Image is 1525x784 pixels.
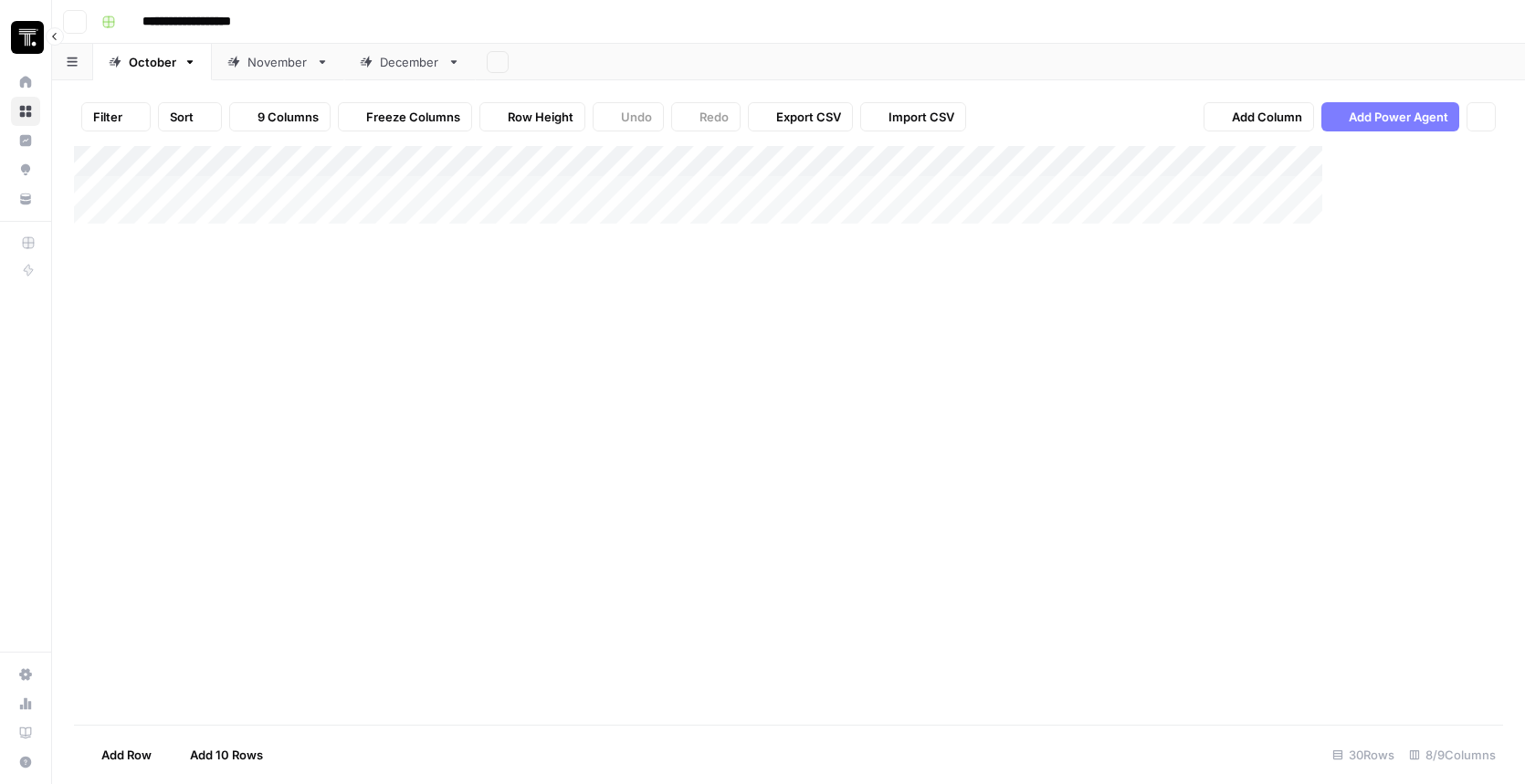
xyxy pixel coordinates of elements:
[247,53,309,71] div: November
[212,44,344,80] a: November
[344,44,476,80] a: December
[11,15,40,60] button: Workspace: Thoughtspot
[11,689,40,718] a: Usage
[593,102,664,131] button: Undo
[11,68,40,97] a: Home
[93,44,212,80] a: October
[479,102,585,131] button: Row Height
[11,660,40,689] a: Settings
[1204,102,1314,131] button: Add Column
[1349,108,1448,126] span: Add Power Agent
[81,102,151,131] button: Filter
[158,102,222,131] button: Sort
[11,21,44,54] img: Thoughtspot Logo
[74,740,163,769] button: Add Row
[699,108,729,126] span: Redo
[190,746,263,764] span: Add 10 Rows
[1321,102,1459,131] button: Add Power Agent
[338,102,472,131] button: Freeze Columns
[776,108,841,126] span: Export CSV
[508,108,573,126] span: Row Height
[889,108,954,126] span: Import CSV
[380,53,440,71] div: December
[93,108,122,126] span: Filter
[860,102,966,131] button: Import CSV
[1402,740,1503,769] div: 8/9 Columns
[229,102,331,131] button: 9 Columns
[11,747,40,777] button: Help + Support
[11,155,40,184] a: Opportunities
[11,184,40,214] a: Your Data
[621,108,652,126] span: Undo
[11,126,40,155] a: Insights
[1325,740,1402,769] div: 30 Rows
[258,108,319,126] span: 9 Columns
[11,718,40,747] a: Learning Hub
[748,102,853,131] button: Export CSV
[366,108,460,126] span: Freeze Columns
[170,108,194,126] span: Sort
[163,740,274,769] button: Add 10 Rows
[1232,108,1302,126] span: Add Column
[101,746,152,764] span: Add Row
[11,97,40,126] a: Browse
[671,102,741,131] button: Redo
[129,53,176,71] div: October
